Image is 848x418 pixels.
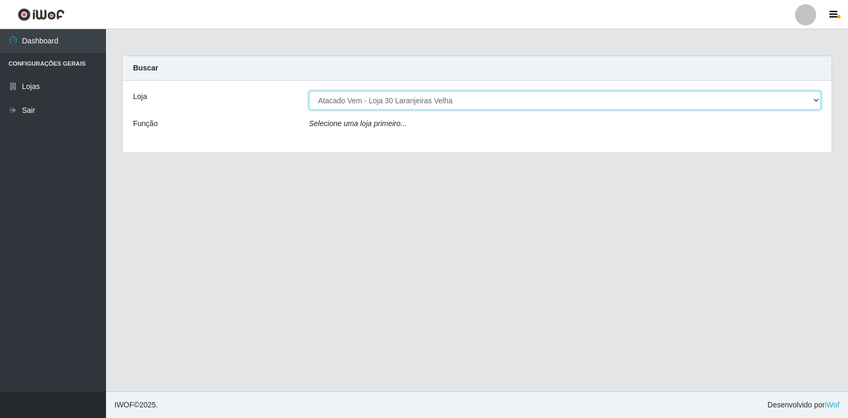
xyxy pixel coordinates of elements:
span: Desenvolvido por [767,399,840,411]
a: iWof [825,401,840,409]
img: CoreUI Logo [17,8,65,21]
span: IWOF [114,401,134,409]
label: Função [133,118,158,129]
i: Selecione uma loja primeiro... [309,119,407,128]
strong: Buscar [133,64,158,72]
span: © 2025 . [114,399,158,411]
label: Loja [133,91,147,102]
